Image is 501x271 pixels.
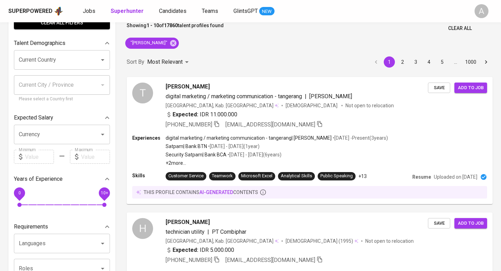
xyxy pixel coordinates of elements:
span: 10+ [101,191,108,195]
p: Skills [132,172,166,179]
span: [EMAIL_ADDRESS][DOMAIN_NAME] [225,121,315,128]
p: Expected Salary [14,114,53,122]
a: T[PERSON_NAME]digital marketing / marketing communication - tangerang|[PERSON_NAME][GEOGRAPHIC_DA... [127,77,493,204]
div: IDR 11.000.000 [166,110,237,119]
span: [EMAIL_ADDRESS][DOMAIN_NAME] [225,257,315,263]
p: Sort By [127,58,144,66]
button: Open [98,130,108,139]
div: Superpowered [8,7,53,15]
p: Not open to relocation [365,238,414,245]
p: • [DATE] - [DATE] ( 6 years ) [226,151,281,158]
nav: pagination navigation [369,56,493,68]
button: Save [428,218,450,229]
p: Requirements [14,223,48,231]
div: Most Relevant [147,56,191,69]
div: Analytical Skills [281,173,312,179]
p: Resume [412,173,431,180]
b: Expected: [173,246,198,254]
a: Teams [202,7,220,16]
span: [PERSON_NAME] [309,93,352,100]
span: | [305,92,307,101]
span: Save [431,84,447,92]
span: Add to job [458,219,484,227]
input: Value [25,150,54,164]
span: Add to job [458,84,484,92]
div: Expected Salary [14,111,110,125]
p: • [DATE] - Present ( 3 years ) [332,134,388,141]
p: Showing of talent profiles found [127,22,224,35]
div: "[PERSON_NAME]" [125,38,179,49]
p: Not open to relocation [345,102,394,109]
span: Jobs [83,8,95,14]
p: +13 [358,173,367,180]
p: • [DATE] - [DATE] ( 1 year ) [207,143,260,150]
button: Open [98,55,108,65]
div: (1995) [286,238,358,245]
button: Save [428,83,450,93]
span: | [207,228,209,236]
span: digital marketing / marketing communication - tangerang [166,93,302,100]
span: [DEMOGRAPHIC_DATA] [286,102,339,109]
p: +2 more ... [166,160,388,167]
span: AI-generated [199,189,233,195]
p: Talent Demographics [14,39,65,47]
div: Teamwork [212,173,233,179]
span: [PERSON_NAME] [166,83,210,91]
button: Go to page 1000 [463,56,478,68]
span: [PERSON_NAME] [166,218,210,226]
span: NEW [259,8,275,15]
div: A [475,4,488,18]
p: Experiences [132,134,166,141]
a: Superpoweredapp logo [8,6,63,16]
span: Teams [202,8,218,14]
button: page 1 [384,56,395,68]
p: this profile contains contents [144,189,258,196]
div: Microsoft Excel [241,173,272,179]
span: 0 [18,191,21,195]
span: Save [431,219,447,227]
span: [PHONE_NUMBER] [166,257,212,263]
div: H [132,218,153,239]
span: PT Combiphar [212,229,246,235]
div: Public Speaking [320,173,353,179]
span: [DEMOGRAPHIC_DATA] [286,238,339,245]
span: Clear All filters [19,18,104,27]
span: GlintsGPT [233,8,258,14]
b: 17860 [164,23,178,28]
button: Add to job [454,83,487,93]
span: "[PERSON_NAME]" [125,40,172,46]
button: Open [98,239,108,248]
div: … [450,59,461,65]
button: Go to page 4 [423,56,435,68]
b: Expected: [173,110,198,119]
img: app logo [54,6,63,16]
button: Clear All [445,22,475,35]
span: Candidates [159,8,186,14]
div: Talent Demographics [14,36,110,50]
input: Value [81,150,110,164]
span: Clear All [448,24,472,33]
div: [GEOGRAPHIC_DATA], Kab. [GEOGRAPHIC_DATA] [166,238,279,245]
p: Uploaded on [DATE] [434,173,477,180]
div: T [132,83,153,103]
button: Clear All filters [14,16,110,29]
div: Requirements [14,220,110,234]
p: Most Relevant [147,58,183,66]
a: Superhunter [111,7,145,16]
span: [PHONE_NUMBER] [166,121,212,128]
b: 1 - 10 [146,23,159,28]
p: Years of Experience [14,175,63,183]
button: Go to page 3 [410,56,421,68]
span: technician utility [166,229,205,235]
b: Superhunter [111,8,144,14]
div: Years of Experience [14,172,110,186]
p: digital marketing / marketing communication - tangerang | [PERSON_NAME] [166,134,332,141]
p: Please select a Country first [19,96,105,103]
div: [GEOGRAPHIC_DATA], Kab. [GEOGRAPHIC_DATA] [166,102,279,109]
div: Customer Service [168,173,204,179]
div: IDR 5.000.000 [166,246,234,254]
button: Go to page 2 [397,56,408,68]
a: GlintsGPT NEW [233,7,275,16]
a: Jobs [83,7,97,16]
button: Add to job [454,218,487,229]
